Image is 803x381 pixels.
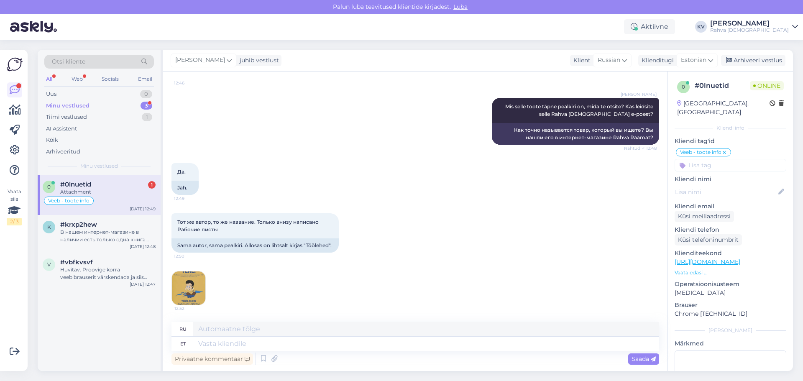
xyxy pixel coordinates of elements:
div: Arhiveeritud [46,148,80,156]
div: et [180,337,186,351]
div: Küsi telefoninumbrit [675,234,742,245]
div: Arhiveeri vestlus [721,55,785,66]
span: [PERSON_NAME] [175,56,225,65]
div: All [44,74,54,84]
span: Otsi kliente [52,57,85,66]
span: #krxp2hew [60,221,97,228]
span: #0lnuetid [60,181,91,188]
div: Socials [100,74,120,84]
div: Tiimi vestlused [46,113,87,121]
div: juhib vestlust [236,56,279,65]
div: 2 / 3 [7,218,22,225]
div: Minu vestlused [46,102,90,110]
div: [PERSON_NAME] [710,20,789,27]
div: Web [70,74,84,84]
p: Märkmed [675,339,786,348]
img: Attachment [172,271,205,305]
div: Sama autor, sama pealkiri. Allosas on lihtsalt kirjas "Töölehed". [171,238,339,253]
span: Estonian [681,56,706,65]
div: AI Assistent [46,125,77,133]
span: [PERSON_NAME] [621,91,657,97]
div: Klient [570,56,591,65]
span: k [47,224,51,230]
div: # 0lnuetid [695,81,750,91]
div: Huvitav. Proovige korra veebibrauserit värskendada ja siis uuesti tellimus esitada. Mul endal kah... [60,266,156,281]
span: Mis selle toote täpne pealkiri on, mida te otsite? Kas leidsite selle Rahva [DEMOGRAPHIC_DATA] e-... [505,103,655,117]
div: Attachment [60,188,156,196]
div: Küsi meiliaadressi [675,211,734,222]
div: KV [695,21,707,33]
span: 12:46 [174,80,205,86]
input: Lisa nimi [675,187,777,197]
div: Jah. [171,181,199,195]
p: Vaata edasi ... [675,269,786,276]
div: [DATE] 12:47 [130,281,156,287]
div: Kõik [46,136,58,144]
span: Russian [598,56,620,65]
span: Nähtud ✓ 12:48 [624,145,657,151]
span: 12:50 [174,253,205,259]
div: Klienditugi [638,56,674,65]
div: Kliendi info [675,124,786,132]
input: Lisa tag [675,159,786,171]
span: Saada [632,355,656,363]
p: Kliendi email [675,202,786,211]
div: 3 [141,102,152,110]
div: Uus [46,90,56,98]
div: [DATE] 12:48 [130,243,156,250]
p: [MEDICAL_DATA] [675,289,786,297]
a: [URL][DOMAIN_NAME] [675,258,740,266]
div: Rahva [DEMOGRAPHIC_DATA] [710,27,789,33]
div: 1 [148,181,156,189]
img: Askly Logo [7,56,23,72]
span: 12:49 [174,195,205,202]
p: Klienditeekond [675,249,786,258]
span: 12:52 [174,305,206,312]
div: Email [136,74,154,84]
span: 0 [47,184,51,190]
p: Kliendi nimi [675,175,786,184]
div: Как точно называется товар, который вы ищете? Вы нашли его в интернет-магазине Rahva Raamat? [492,123,659,145]
div: [GEOGRAPHIC_DATA], [GEOGRAPHIC_DATA] [677,99,770,117]
span: Luba [451,3,470,10]
div: 1 [142,113,152,121]
span: Тот же автор, то же название. Только внизу написано Рабочие листы [177,219,320,233]
p: Brauser [675,301,786,309]
div: Aktiivne [624,19,675,34]
a: [PERSON_NAME]Rahva [DEMOGRAPHIC_DATA] [710,20,798,33]
div: Privaatne kommentaar [171,353,253,365]
div: [DATE] 12:49 [130,206,156,212]
span: Online [750,81,784,90]
span: Veeb - toote info [680,150,721,155]
p: Kliendi telefon [675,225,786,234]
span: Да. [177,169,186,175]
p: Kliendi tag'id [675,137,786,146]
div: [PERSON_NAME] [675,327,786,334]
div: ru [179,322,187,336]
span: 0 [682,84,685,90]
span: Minu vestlused [80,162,118,170]
p: Operatsioonisüsteem [675,280,786,289]
div: В нашем интернет-магазине в наличии есть только одна книга данного автора "Все правила русского я... [60,228,156,243]
span: #vbfkvsvf [60,258,93,266]
p: Chrome [TECHNICAL_ID] [675,309,786,318]
span: Veeb - toote info [48,198,90,203]
span: v [47,261,51,268]
div: 0 [140,90,152,98]
div: Vaata siia [7,188,22,225]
